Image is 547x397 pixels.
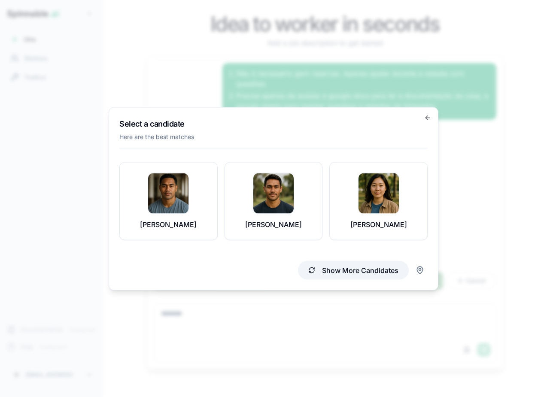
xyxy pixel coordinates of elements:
[359,173,399,213] img: Jennifer Yamamoto
[412,262,428,278] button: Filter by region
[148,173,188,213] img: Eric Johnson
[119,118,428,130] h2: Select a candidate
[350,219,407,229] p: [PERSON_NAME]
[253,173,294,213] img: Liam Patel
[119,132,428,141] p: Here are the best matches
[245,219,302,229] p: [PERSON_NAME]
[140,219,197,229] p: [PERSON_NAME]
[298,261,409,279] button: Show More Candidates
